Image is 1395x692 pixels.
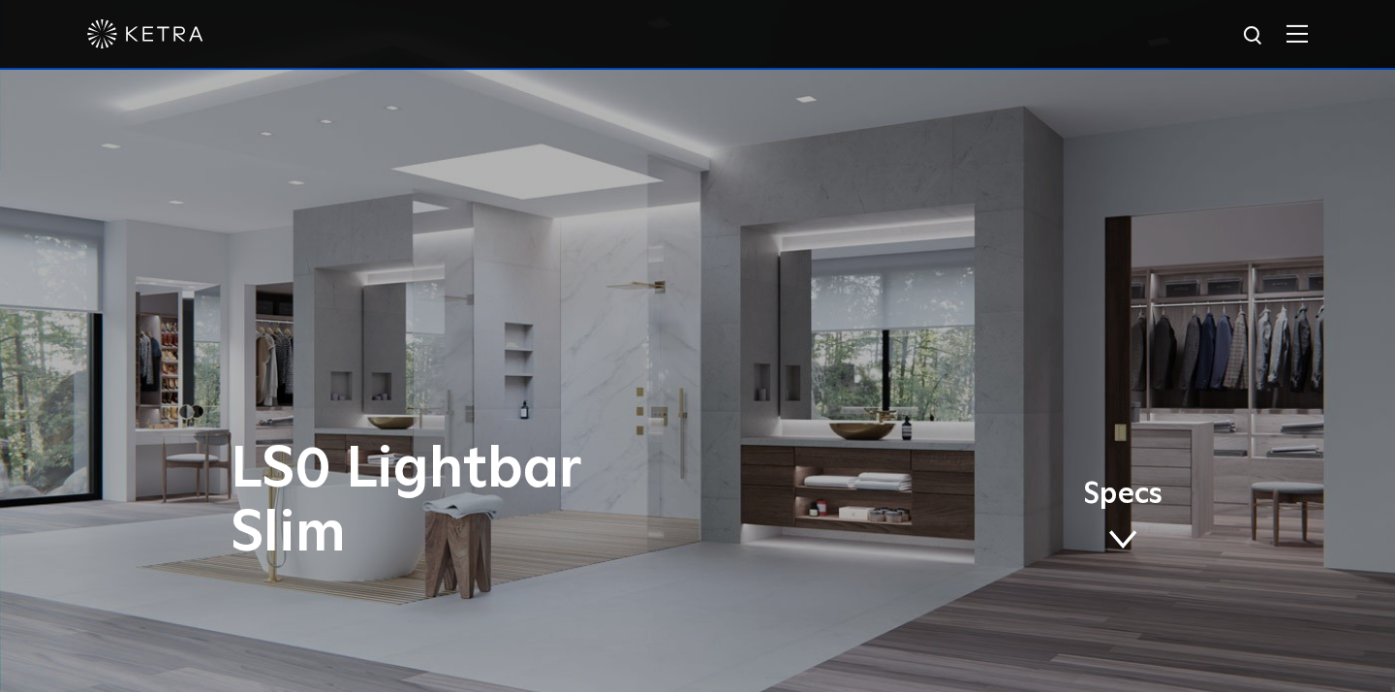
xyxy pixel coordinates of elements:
[1083,481,1162,556] a: Specs
[1083,481,1162,509] span: Specs
[87,19,203,48] img: ketra-logo-2019-white
[231,438,778,566] h1: LS0 Lightbar Slim
[1286,24,1308,43] img: Hamburger%20Nav.svg
[1242,24,1266,48] img: search icon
